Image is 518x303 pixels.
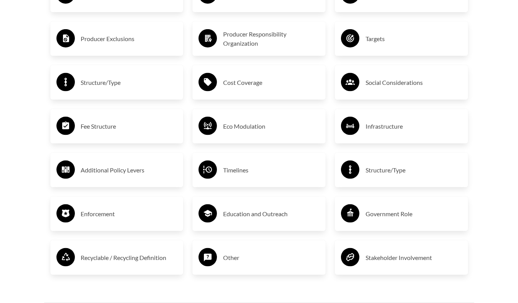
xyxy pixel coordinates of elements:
[366,252,462,264] h3: Stakeholder Involvement
[81,252,177,264] h3: Recyclable / Recycling Definition
[223,164,319,176] h3: Timelines
[81,33,177,45] h3: Producer Exclusions
[366,164,462,176] h3: Structure/Type
[223,252,319,264] h3: Other
[81,76,177,89] h3: Structure/Type
[366,33,462,45] h3: Targets
[366,208,462,220] h3: Government Role
[366,120,462,132] h3: Infrastructure
[223,120,319,132] h3: Eco Modulation
[81,208,177,220] h3: Enforcement
[223,30,319,48] h3: Producer Responsibility Organization
[366,76,462,89] h3: Social Considerations
[223,76,319,89] h3: Cost Coverage
[81,120,177,132] h3: Fee Structure
[81,164,177,176] h3: Additional Policy Levers
[223,208,319,220] h3: Education and Outreach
